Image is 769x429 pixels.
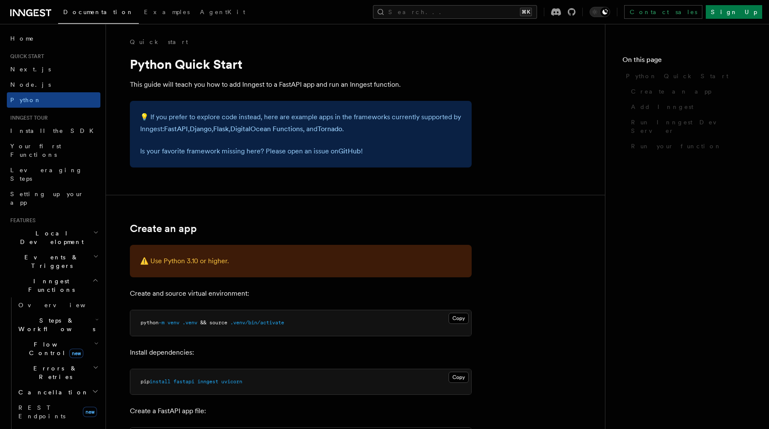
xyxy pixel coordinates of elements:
[631,87,711,96] span: Create an app
[317,125,342,133] a: Tornado
[520,8,532,16] kbd: ⌘K
[7,77,100,92] a: Node.js
[706,5,762,19] a: Sign Up
[7,226,100,250] button: Local Development
[631,118,752,135] span: Run Inngest Dev Server
[18,302,106,309] span: Overview
[10,81,51,88] span: Node.js
[622,68,752,84] a: Python Quick Start
[15,388,89,397] span: Cancellation
[628,99,752,115] a: Add Inngest
[15,385,100,400] button: Cancellation
[230,320,284,326] span: .venv/bin/activate
[58,3,139,24] a: Documentation
[626,72,728,80] span: Python Quick Start
[449,372,469,383] button: Copy
[195,3,250,23] a: AgentKit
[7,273,100,297] button: Inngest Functions
[164,125,188,133] a: FastAPI
[7,277,92,294] span: Inngest Functions
[230,125,303,133] a: DigitalOcean Functions
[628,138,752,154] a: Run your function
[7,229,93,246] span: Local Development
[200,9,245,15] span: AgentKit
[15,340,94,357] span: Flow Control
[631,103,693,111] span: Add Inngest
[622,55,752,68] h4: On this page
[141,320,158,326] span: python
[130,347,472,358] p: Install dependencies:
[144,9,190,15] span: Examples
[7,138,100,162] a: Your first Functions
[221,379,242,385] span: uvicorn
[7,115,48,121] span: Inngest tour
[7,62,100,77] a: Next.js
[158,320,164,326] span: -m
[18,404,65,420] span: REST Endpoints
[7,217,35,224] span: Features
[10,191,84,206] span: Setting up your app
[130,288,472,300] p: Create and source virtual environment:
[7,53,44,60] span: Quick start
[15,400,100,424] a: REST Endpointsnew
[10,97,41,103] span: Python
[631,142,722,150] span: Run your function
[150,379,170,385] span: install
[7,123,100,138] a: Install the SDK
[15,364,93,381] span: Errors & Retries
[7,162,100,186] a: Leveraging Steps
[182,320,197,326] span: .venv
[590,7,610,17] button: Toggle dark mode
[83,407,97,417] span: new
[7,31,100,46] a: Home
[141,379,150,385] span: pip
[63,9,134,15] span: Documentation
[628,115,752,138] a: Run Inngest Dev Server
[140,255,461,267] p: ⚠️ Use Python 3.10 or higher.
[209,320,227,326] span: source
[10,143,61,158] span: Your first Functions
[628,84,752,99] a: Create an app
[130,79,472,91] p: This guide will teach you how to add Inngest to a FastAPI app and run an Inngest function.
[140,111,461,135] p: 💡 If you prefer to explore code instead, here are example apps in the frameworks currently suppor...
[197,379,218,385] span: inngest
[449,313,469,324] button: Copy
[140,145,461,157] p: Is your favorite framework missing here? Please open an issue on !
[15,337,100,361] button: Flow Controlnew
[624,5,702,19] a: Contact sales
[15,313,100,337] button: Steps & Workflows
[15,361,100,385] button: Errors & Retries
[373,5,537,19] button: Search...⌘K
[190,125,211,133] a: Django
[69,349,83,358] span: new
[10,66,51,73] span: Next.js
[130,56,472,72] h1: Python Quick Start
[139,3,195,23] a: Examples
[130,223,197,235] a: Create an app
[338,147,361,155] a: GitHub
[15,316,95,333] span: Steps & Workflows
[10,34,34,43] span: Home
[130,405,472,417] p: Create a FastAPI app file:
[7,92,100,108] a: Python
[173,379,194,385] span: fastapi
[213,125,229,133] a: Flask
[7,253,93,270] span: Events & Triggers
[10,127,99,134] span: Install the SDK
[167,320,179,326] span: venv
[15,297,100,313] a: Overview
[10,167,82,182] span: Leveraging Steps
[7,250,100,273] button: Events & Triggers
[7,186,100,210] a: Setting up your app
[200,320,206,326] span: &&
[130,38,188,46] a: Quick start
